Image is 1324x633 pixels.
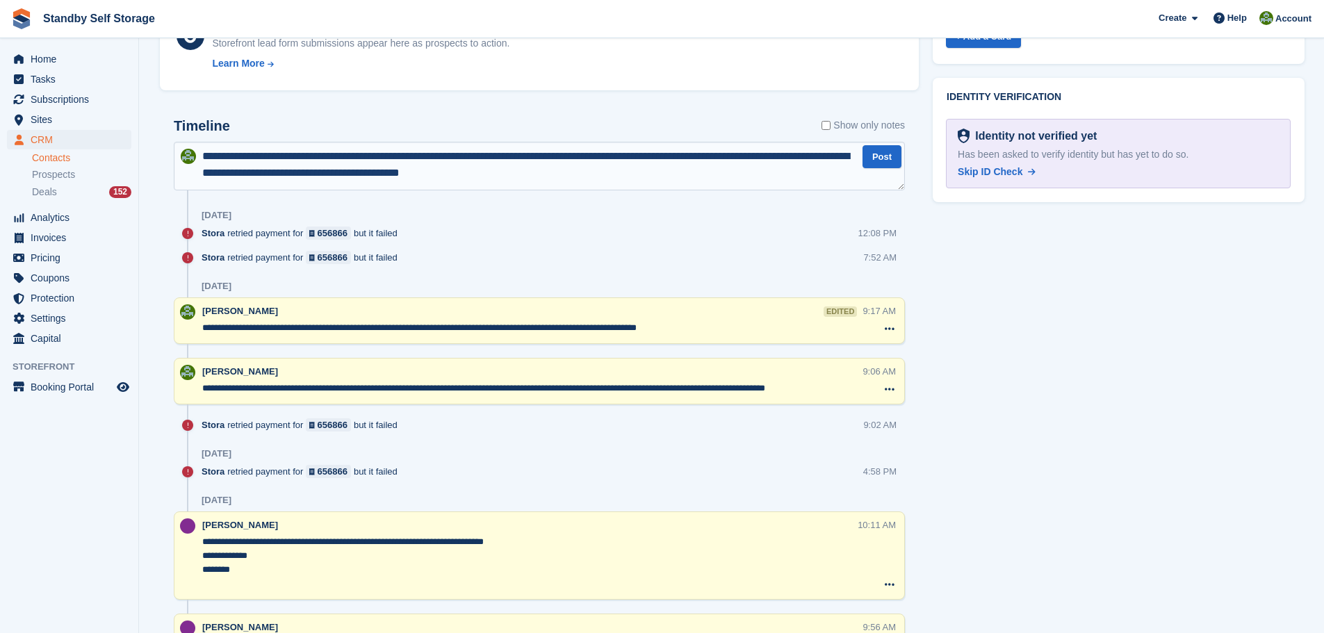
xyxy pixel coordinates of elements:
[202,465,224,478] span: Stora
[31,268,114,288] span: Coupons
[7,90,131,109] a: menu
[7,309,131,328] a: menu
[958,129,970,144] img: Identity Verification Ready
[7,268,131,288] a: menu
[32,167,131,182] a: Prospects
[32,186,57,199] span: Deals
[31,248,114,268] span: Pricing
[1159,11,1186,25] span: Create
[202,210,231,221] div: [DATE]
[318,251,348,264] div: 656866
[318,227,348,240] div: 656866
[31,228,114,247] span: Invoices
[202,418,404,431] div: retried payment for but it failed
[31,208,114,227] span: Analytics
[212,56,509,71] a: Learn More
[31,130,114,149] span: CRM
[31,90,114,109] span: Subscriptions
[31,288,114,308] span: Protection
[202,418,224,431] span: Stora
[202,281,231,292] div: [DATE]
[202,366,278,377] span: [PERSON_NAME]
[863,418,897,431] div: 9:02 AM
[1259,11,1273,25] img: Steve Hambridge
[202,251,224,264] span: Stora
[212,36,509,51] div: Storefront lead form submissions appear here as prospects to action.
[858,518,896,532] div: 10:11 AM
[863,304,896,318] div: 9:17 AM
[7,130,131,149] a: menu
[863,465,897,478] div: 4:58 PM
[958,147,1279,162] div: Has been asked to verify identity but has yet to do so.
[31,69,114,89] span: Tasks
[7,377,131,397] a: menu
[318,465,348,478] div: 656866
[32,168,75,181] span: Prospects
[32,151,131,165] a: Contacts
[863,145,901,168] button: Post
[824,306,857,317] div: edited
[1275,12,1311,26] span: Account
[202,227,404,240] div: retried payment for but it failed
[202,306,278,316] span: [PERSON_NAME]
[109,186,131,198] div: 152
[11,8,32,29] img: stora-icon-8386f47178a22dfd0bd8f6a31ec36ba5ce8667c1dd55bd0f319d3a0aa187defe.svg
[7,49,131,69] a: menu
[7,69,131,89] a: menu
[970,128,1097,145] div: Identity not verified yet
[202,495,231,506] div: [DATE]
[1227,11,1247,25] span: Help
[180,365,195,380] img: Steve Hambridge
[822,118,831,133] input: Show only notes
[7,288,131,308] a: menu
[181,149,196,164] img: Steve Hambridge
[202,622,278,632] span: [PERSON_NAME]
[180,304,195,320] img: Steve Hambridge
[958,166,1022,177] span: Skip ID Check
[115,379,131,395] a: Preview store
[7,248,131,268] a: menu
[31,309,114,328] span: Settings
[13,360,138,374] span: Storefront
[31,329,114,348] span: Capital
[318,418,348,431] div: 656866
[202,251,404,264] div: retried payment for but it failed
[38,7,161,30] a: Standby Self Storage
[822,118,905,133] label: Show only notes
[32,185,131,199] a: Deals 152
[7,208,131,227] a: menu
[31,377,114,397] span: Booking Portal
[7,228,131,247] a: menu
[212,56,264,71] div: Learn More
[202,227,224,240] span: Stora
[306,251,351,264] a: 656866
[174,118,230,134] h2: Timeline
[31,49,114,69] span: Home
[306,465,351,478] a: 656866
[863,251,897,264] div: 7:52 AM
[947,92,1291,103] h2: Identity verification
[202,465,404,478] div: retried payment for but it failed
[7,110,131,129] a: menu
[202,448,231,459] div: [DATE]
[863,365,896,378] div: 9:06 AM
[858,227,897,240] div: 12:08 PM
[7,329,131,348] a: menu
[306,227,351,240] a: 656866
[306,418,351,431] a: 656866
[202,520,278,530] span: [PERSON_NAME]
[180,518,195,534] img: Sue Ford
[958,165,1036,179] a: Skip ID Check
[31,110,114,129] span: Sites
